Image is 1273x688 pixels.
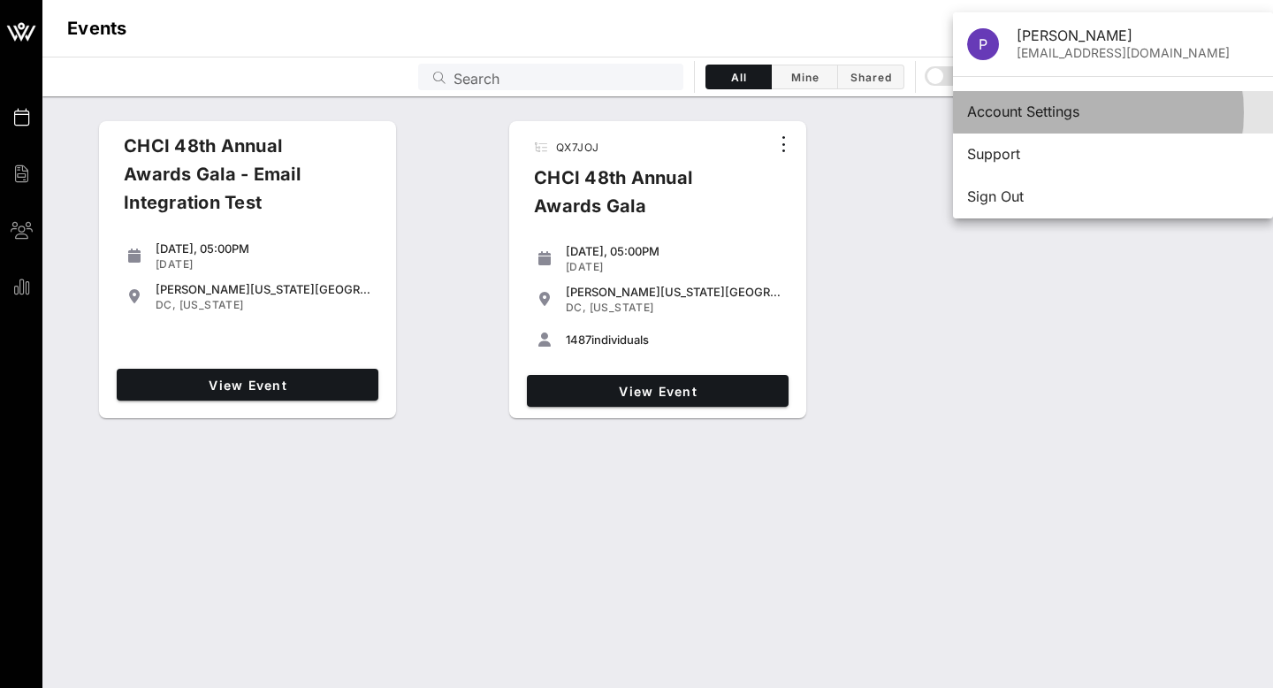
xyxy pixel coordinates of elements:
[156,241,371,256] div: [DATE], 05:00PM
[566,333,591,347] span: 1487
[927,66,1085,88] span: Show Archived
[849,71,893,84] span: Shared
[705,65,772,89] button: All
[156,282,371,296] div: [PERSON_NAME][US_STATE][GEOGRAPHIC_DATA]
[566,244,781,258] div: [DATE], 05:00PM
[110,132,368,231] div: CHCI 48th Annual Awards Gala - Email Integration Test
[772,65,838,89] button: Mine
[979,35,987,53] span: P
[566,285,781,299] div: [PERSON_NAME][US_STATE][GEOGRAPHIC_DATA]
[717,71,760,84] span: All
[556,141,598,154] span: QX7JOJ
[117,369,378,401] a: View Event
[967,146,1259,163] div: Support
[590,301,654,314] span: [US_STATE]
[967,188,1259,205] div: Sign Out
[838,65,904,89] button: Shared
[566,301,586,314] span: DC,
[782,71,827,84] span: Mine
[926,61,1086,93] button: Show Archived
[520,164,769,234] div: CHCI 48th Annual Awards Gala
[967,103,1259,120] div: Account Settings
[67,14,127,42] h1: Events
[527,375,789,407] a: View Event
[1017,27,1259,44] div: [PERSON_NAME]
[156,298,176,311] span: DC,
[179,298,244,311] span: [US_STATE]
[1017,46,1259,61] div: [EMAIL_ADDRESS][DOMAIN_NAME]
[566,333,781,347] div: individuals
[156,257,371,271] div: [DATE]
[124,378,371,393] span: View Event
[566,260,781,274] div: [DATE]
[534,384,781,399] span: View Event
